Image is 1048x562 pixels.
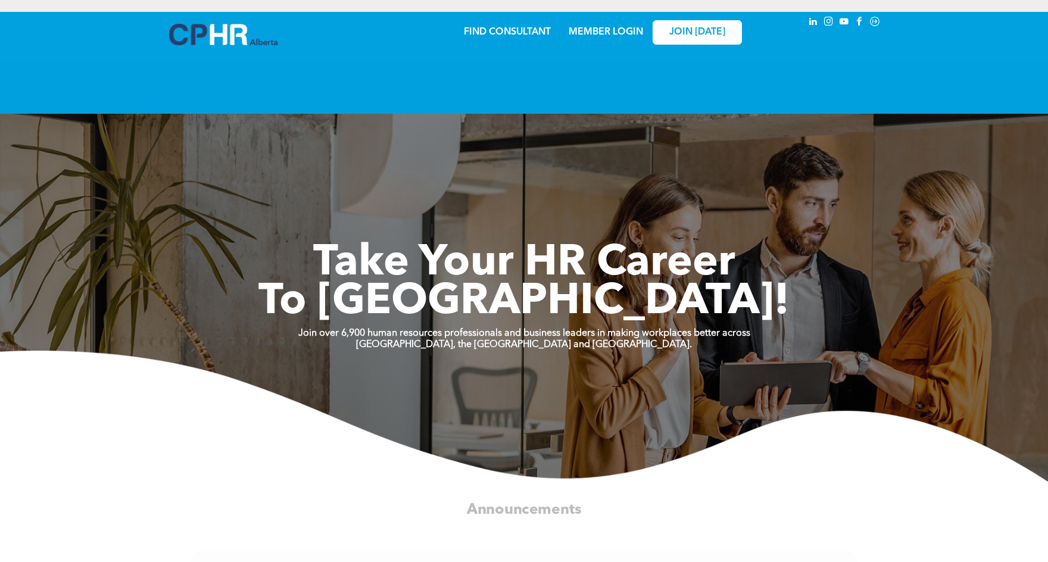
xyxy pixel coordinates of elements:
[569,27,643,37] a: MEMBER LOGIN
[822,15,835,31] a: instagram
[258,281,790,324] span: To [GEOGRAPHIC_DATA]!
[868,15,881,31] a: Social network
[313,242,735,285] span: Take Your HR Career
[464,27,551,37] a: FIND CONSULTANT
[837,15,850,31] a: youtube
[169,24,277,45] img: A blue and white logo for cp alberta
[298,329,750,338] strong: Join over 6,900 human resources professionals and business leaders in making workplaces better ac...
[653,20,742,45] a: JOIN [DATE]
[853,15,866,31] a: facebook
[467,502,582,517] span: Announcements
[806,15,819,31] a: linkedin
[356,340,692,349] strong: [GEOGRAPHIC_DATA], the [GEOGRAPHIC_DATA] and [GEOGRAPHIC_DATA].
[669,27,725,38] span: JOIN [DATE]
